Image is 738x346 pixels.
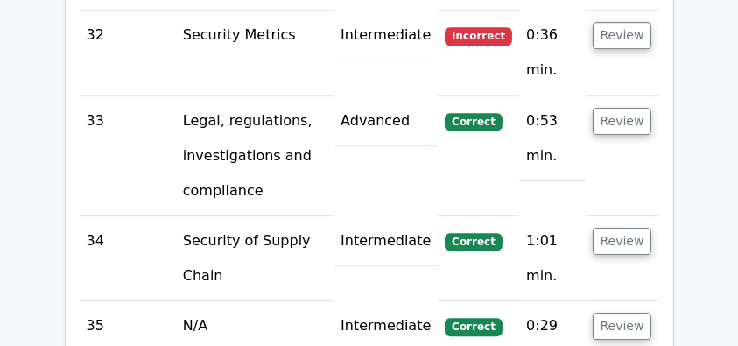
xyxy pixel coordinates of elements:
[176,96,334,216] td: Legal, regulations, investigations and compliance
[80,11,176,95] td: 32
[593,313,652,340] button: Review
[445,233,502,251] span: Correct
[519,11,585,95] td: 0:36 min.
[176,11,334,95] td: Security Metrics
[445,113,502,131] span: Correct
[519,216,585,301] td: 1:01 min.
[80,96,176,216] td: 33
[334,216,438,266] td: Intermediate
[80,216,176,301] td: 34
[593,22,652,49] button: Review
[593,108,652,135] button: Review
[176,216,334,301] td: Security of Supply Chain
[334,96,438,146] td: Advanced
[334,11,438,60] td: Intermediate
[445,27,512,45] span: Incorrect
[445,318,502,335] span: Correct
[519,96,585,181] td: 0:53 min.
[593,228,652,255] button: Review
